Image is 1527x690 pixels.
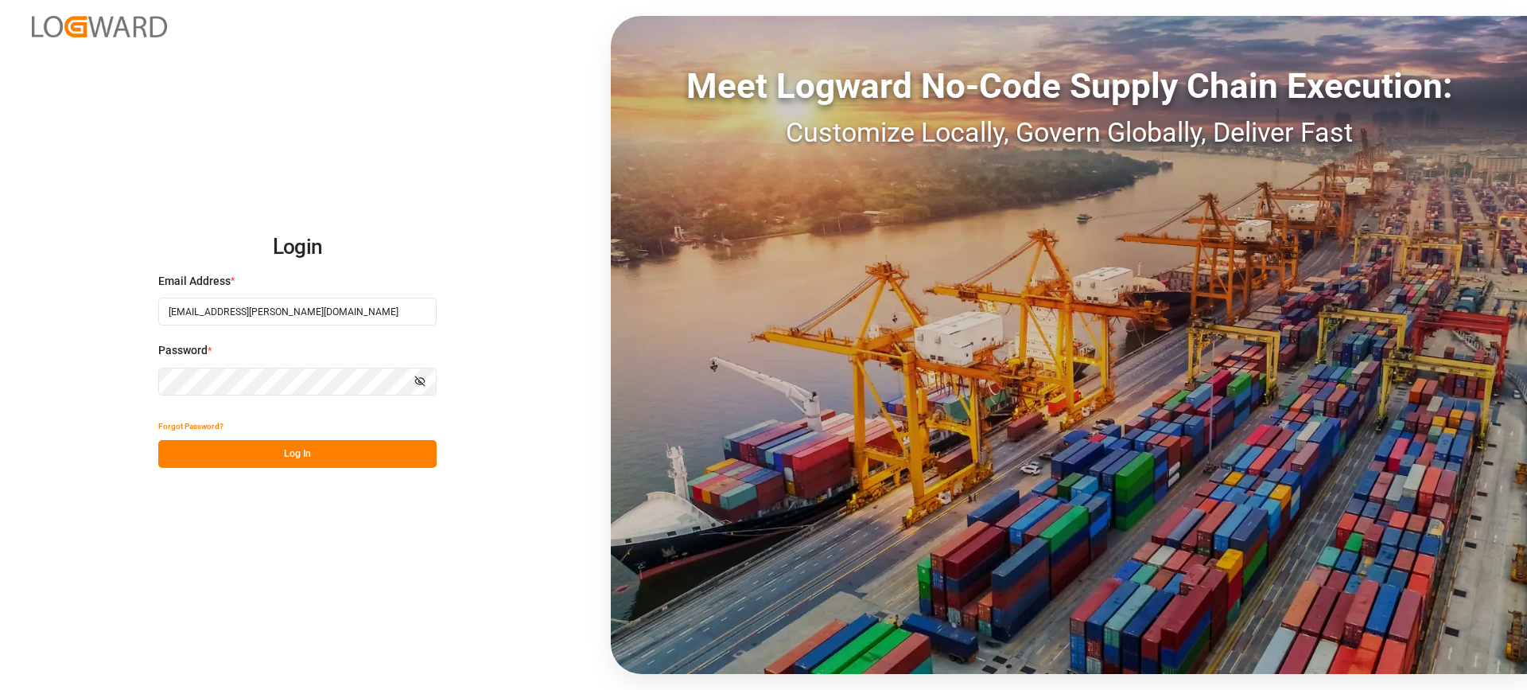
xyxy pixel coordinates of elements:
[611,112,1527,153] div: Customize Locally, Govern Globally, Deliver Fast
[158,273,231,290] span: Email Address
[158,342,208,359] span: Password
[32,16,167,37] img: Logward_new_orange.png
[158,222,437,273] h2: Login
[158,440,437,468] button: Log In
[158,412,223,440] button: Forgot Password?
[611,60,1527,112] div: Meet Logward No-Code Supply Chain Execution:
[158,298,437,326] input: Enter your email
